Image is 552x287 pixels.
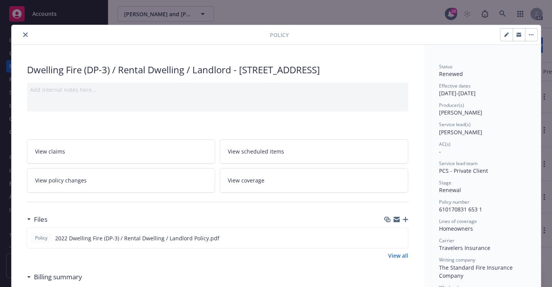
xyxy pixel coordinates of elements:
span: Renewal [439,186,461,194]
span: Renewed [439,70,463,78]
h3: Billing summary [34,272,82,282]
div: Add internal notes here... [30,86,405,94]
span: Writing company [439,257,475,263]
span: View policy changes [35,176,87,184]
span: Lines of coverage [439,218,477,225]
span: 2022 Dwelling Fire (DP-3) / Rental Dwelling / Landlord Policy.pdf [55,234,219,242]
span: Carrier [439,237,454,244]
div: Billing summary [27,272,82,282]
span: AC(s) [439,141,451,147]
div: Dwelling Fire (DP-3) / Rental Dwelling / Landlord - [STREET_ADDRESS] [27,63,408,76]
button: download file [385,234,392,242]
span: The Standard Fire Insurance Company [439,264,514,279]
span: View scheduled items [228,147,284,155]
span: View claims [35,147,65,155]
a: View claims [27,139,215,164]
button: preview file [398,234,405,242]
a: View all [388,252,408,260]
h3: Files [34,214,47,225]
span: Producer(s) [439,102,464,108]
a: View policy changes [27,168,215,192]
button: close [21,30,30,39]
span: [PERSON_NAME] [439,109,482,116]
div: Files [27,214,47,225]
span: Service lead(s) [439,121,471,128]
span: Status [439,63,453,70]
span: [PERSON_NAME] [439,128,482,136]
div: [DATE] - [DATE] [439,83,525,97]
a: View scheduled items [220,139,408,164]
span: Policy number [439,199,470,205]
span: - [439,148,441,155]
span: View coverage [228,176,264,184]
span: Travelers Insurance [439,244,490,252]
span: Policy [34,235,49,241]
span: Policy [270,31,289,39]
div: Homeowners [439,225,525,233]
span: Service lead team [439,160,478,167]
span: Effective dates [439,83,471,89]
span: Stage [439,179,451,186]
a: View coverage [220,168,408,192]
span: 610170831 653 1 [439,206,482,213]
span: PCS - Private Client [439,167,488,174]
